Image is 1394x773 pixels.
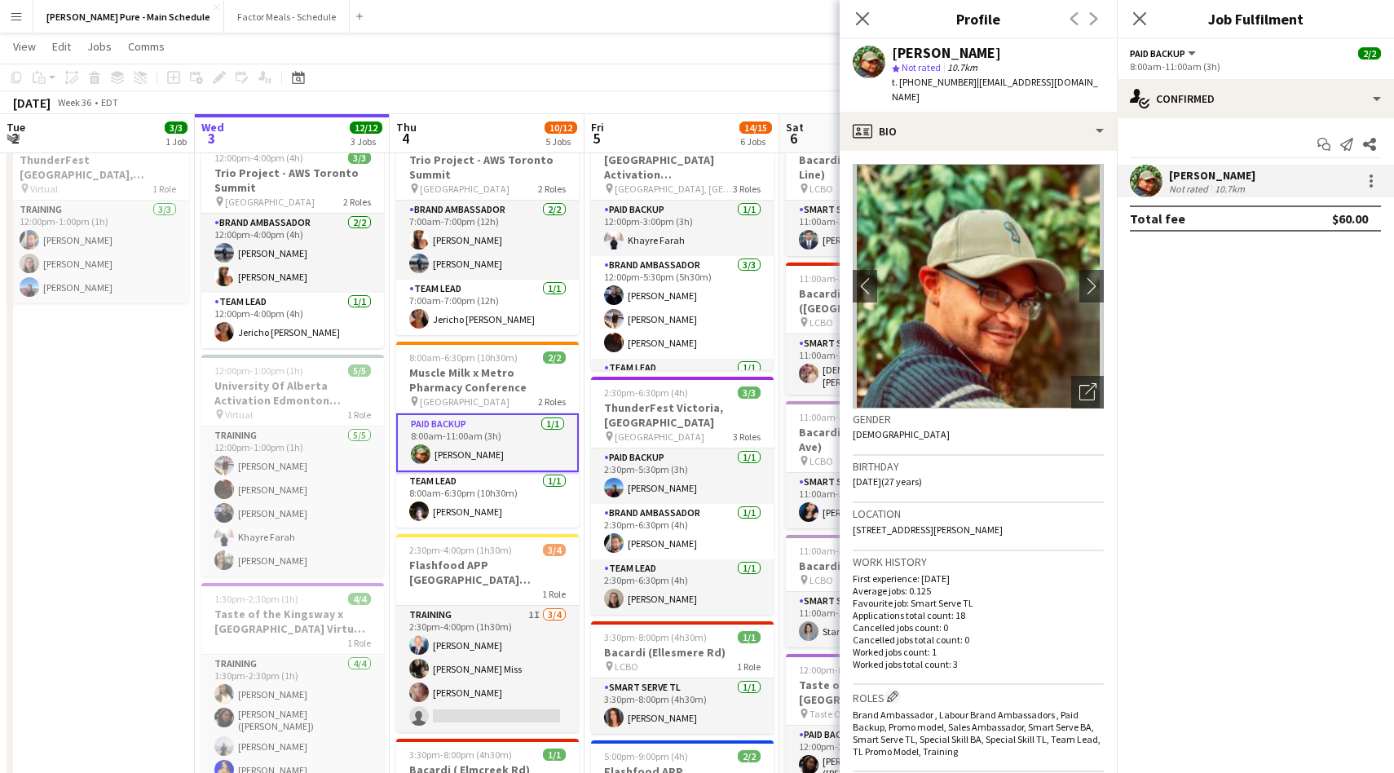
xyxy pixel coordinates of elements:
div: Confirmed [1117,79,1394,118]
div: 12:00pm-5:30pm (5h30m)5/5[GEOGRAPHIC_DATA] Activation [GEOGRAPHIC_DATA] [GEOGRAPHIC_DATA], [GEOGR... [591,129,774,370]
span: 3/3 [738,386,761,399]
span: 2 Roles [343,196,371,208]
div: [DATE] [13,95,51,111]
button: Paid Backup [1130,47,1198,60]
app-job-card: 7:00am-7:00pm (12h)3/3Trio Project - AWS Toronto Summit [GEOGRAPHIC_DATA]2 RolesBrand Ambassador2... [396,129,579,335]
app-job-card: 2:30pm-4:00pm (1h30m)3/4Flashfood APP [GEOGRAPHIC_DATA] Modesto Training1 RoleTraining1I3/42:30pm... [396,534,579,732]
p: First experience: [DATE] [853,572,1104,585]
app-card-role: Brand Ambassador2/212:00pm-4:00pm (4h)[PERSON_NAME][PERSON_NAME] [201,214,384,293]
span: 4/4 [348,593,371,605]
span: 10.7km [944,61,981,73]
h3: Trio Project - AWS Toronto Summit [396,152,579,182]
span: 5:00pm-9:00pm (4h) [604,750,688,762]
span: Taste Of The Kingsway [809,708,904,720]
span: [GEOGRAPHIC_DATA] [615,431,704,443]
div: 6 Jobs [740,135,771,148]
span: 1:30pm-2:30pm (1h) [214,593,298,605]
span: [STREET_ADDRESS][PERSON_NAME] [853,523,1003,536]
span: Brand Ambassador , Labour Brand Ambassadors , Paid Backup, Promo model, Sales Ambassador, Smart S... [853,709,1101,758]
a: Comms [121,36,171,57]
span: 2 Roles [538,183,566,195]
app-card-role: Paid Backup1/112:00pm-3:00pm (3h)Khayre Farah [591,201,774,256]
span: 2/2 [738,750,761,762]
span: 1/1 [738,631,761,643]
app-card-role: Smart Serve TL1/111:00am-3:30pm (4h30m)[DEMOGRAPHIC_DATA][PERSON_NAME] [786,334,968,395]
span: [GEOGRAPHIC_DATA] [420,395,510,408]
div: [PERSON_NAME] [1169,168,1255,183]
app-card-role: Training5/512:00pm-1:00pm (1h)[PERSON_NAME][PERSON_NAME][PERSON_NAME]Khayre Farah[PERSON_NAME] [201,426,384,576]
span: Sat [786,120,804,135]
div: 3 Jobs [351,135,382,148]
div: 10.7km [1211,183,1248,195]
span: Jobs [87,39,112,54]
h3: University Of Alberta Activation Edmonton Training [201,378,384,408]
span: [DATE] (27 years) [853,475,922,488]
span: LCBO [809,316,833,329]
h3: ThunderFest [GEOGRAPHIC_DATA], [GEOGRAPHIC_DATA] Training [7,152,189,182]
h3: Job Fulfilment [1117,8,1394,29]
span: 3 Roles [733,431,761,443]
p: Favourite job: Smart Serve TL [853,597,1104,609]
span: | [EMAIL_ADDRESS][DOMAIN_NAME] [892,76,1098,103]
span: Not rated [902,61,941,73]
h3: Work history [853,554,1104,569]
span: LCBO [615,660,638,673]
button: Factor Meals - Schedule [224,1,350,33]
span: 4 [394,129,417,148]
a: Edit [46,36,77,57]
app-card-role: Team Lead1/112:00pm-4:00pm (4h)Jericho [PERSON_NAME] [201,293,384,348]
app-job-card: 11:00am-3:30pm (4h30m)1/1Bacardi ([PERSON_NAME] Ave) LCBO1 RoleSmart Serve TL1/111:00am-3:30pm (4... [786,401,968,528]
span: 2/2 [543,351,566,364]
div: Not rated [1169,183,1211,195]
span: 3 Roles [733,183,761,195]
span: 3:30pm-8:00pm (4h30m) [409,749,512,761]
h3: Roles [853,688,1104,705]
app-job-card: In progress12:00pm-4:00pm (4h)3/3Trio Project - AWS Toronto Summit [GEOGRAPHIC_DATA]2 RolesBrand ... [201,129,384,348]
app-card-role: Training3/312:00pm-1:00pm (1h)[PERSON_NAME][PERSON_NAME][PERSON_NAME] [7,201,189,303]
app-card-role: Team Lead1/18:00am-6:30pm (10h30m)[PERSON_NAME] [396,472,579,528]
span: LCBO [809,574,833,586]
h3: Bacardi ([PERSON_NAME] Line) [786,152,968,182]
p: Applications total count: 18 [853,609,1104,621]
app-card-role: Smart Serve TL1/13:30pm-8:00pm (4h30m)[PERSON_NAME] [591,678,774,734]
h3: Location [853,506,1104,521]
span: t. [PHONE_NUMBER] [892,76,977,88]
h3: Gender [853,412,1104,426]
span: 14/15 [739,121,772,134]
h3: Flashfood APP [GEOGRAPHIC_DATA] Modesto Training [396,558,579,587]
span: [GEOGRAPHIC_DATA] [420,183,510,195]
app-card-role: Team Lead1/1 [591,359,774,414]
span: Tue [7,120,25,135]
app-job-card: 11:00am-3:30pm (4h30m)1/1Bacardi ([PERSON_NAME] Line) LCBO1 RoleSmart Serve TL1/111:00am-3:30pm (... [786,129,968,256]
app-job-card: 12:00pm-1:00pm (1h)3/3ThunderFest [GEOGRAPHIC_DATA], [GEOGRAPHIC_DATA] Training Virtual1 RoleTrai... [7,129,189,303]
span: 5/5 [348,364,371,377]
app-job-card: 2:30pm-6:30pm (4h)3/3ThunderFest Victoria, [GEOGRAPHIC_DATA] [GEOGRAPHIC_DATA]3 RolesPaid Backup1... [591,377,774,615]
a: View [7,36,42,57]
span: 6 [783,129,804,148]
app-card-role: Smart Serve TL1/111:00am-3:30pm (4h30m)Star [PERSON_NAME] [786,592,968,647]
div: 5 Jobs [545,135,576,148]
span: 11:00am-3:30pm (4h30m) [799,411,907,423]
h3: Taste of the Kingsway x [GEOGRAPHIC_DATA] Virtual Training [201,607,384,636]
app-card-role: Training1I3/42:30pm-4:00pm (1h30m)[PERSON_NAME][PERSON_NAME] Miss[PERSON_NAME] [396,606,579,732]
app-card-role: Smart Serve TL1/111:00am-3:30pm (4h30m)[PERSON_NAME] [786,473,968,528]
app-job-card: 12:00pm-1:00pm (1h)5/5University Of Alberta Activation Edmonton Training Virtual1 RoleTraining5/5... [201,355,384,576]
span: 1 Role [542,588,566,600]
h3: [GEOGRAPHIC_DATA] Activation [GEOGRAPHIC_DATA] [591,152,774,182]
h3: Trio Project - AWS Toronto Summit [201,166,384,195]
span: [GEOGRAPHIC_DATA], [GEOGRAPHIC_DATA] [615,183,733,195]
div: Bio [840,112,1117,151]
span: Virtual [225,409,253,421]
span: Edit [52,39,71,54]
a: Jobs [81,36,118,57]
p: Worked jobs total count: 3 [853,658,1104,670]
span: Thu [396,120,417,135]
app-job-card: 3:30pm-8:00pm (4h30m)1/1Bacardi (Ellesmere Rd) LCBO1 RoleSmart Serve TL1/13:30pm-8:00pm (4h30m)[P... [591,621,774,734]
app-card-role: Paid Backup1/18:00am-11:00am (3h)[PERSON_NAME] [396,413,579,472]
span: Fri [591,120,604,135]
span: 3/3 [165,121,187,134]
